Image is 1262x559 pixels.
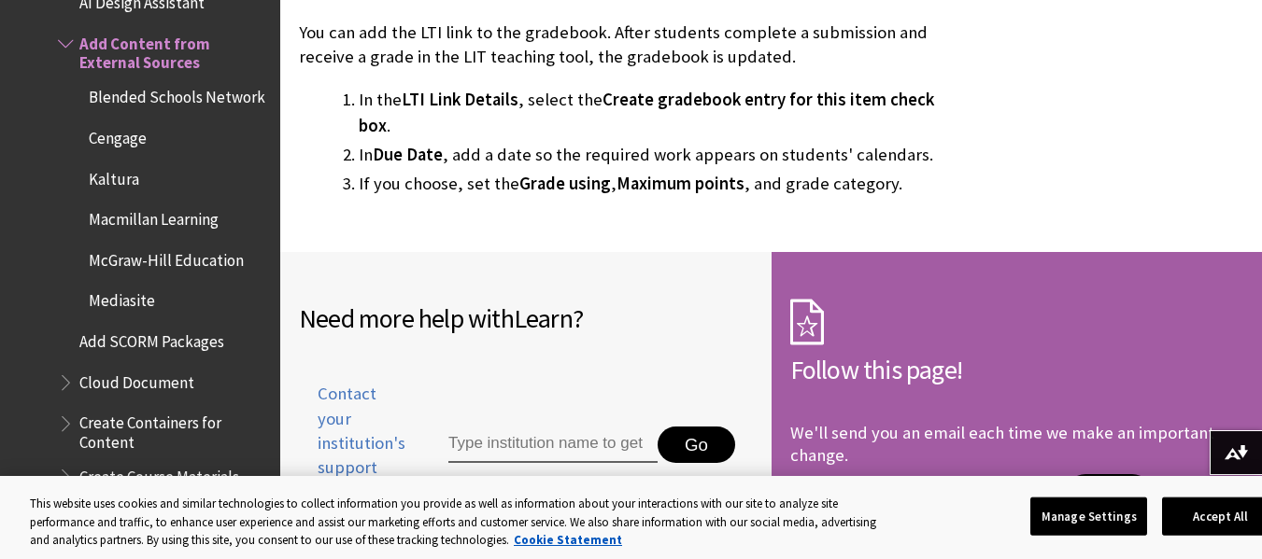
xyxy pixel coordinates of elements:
[448,426,658,464] input: Type institution name to get support
[89,122,147,147] span: Cengage
[79,367,194,392] span: Cloud Document
[658,426,735,464] button: Go
[89,163,139,189] span: Kaltura
[79,408,267,452] span: Create Containers for Content
[359,89,934,136] span: Create gradebook entry for this item check box
[79,326,224,351] span: Add SCORM Packages
[617,173,744,194] span: Maximum points
[514,532,622,548] a: More information about your privacy, opens in a new tab
[1030,496,1147,536] button: Manage Settings
[299,382,405,504] span: Contact your institution's support desk
[79,461,239,486] span: Create Course Materials
[359,171,967,197] li: If you choose, set the , , and grade category.
[89,286,155,311] span: Mediasite
[1065,474,1153,515] button: Follow
[89,81,265,106] span: Blended Schools Network
[299,382,405,526] a: Contact your institution's support desk
[89,203,219,229] span: Macmillan Learning
[790,422,1214,466] p: We'll send you an email each time we make an important change.
[299,21,967,69] p: You can add the LTI link to the gradebook. After students complete a submission and receive a gra...
[790,299,824,345] img: Subscription Icon
[359,142,967,168] li: In , add a date so the required work appears on students' calendars.
[402,89,518,110] span: LTI Link Details
[359,87,967,139] li: In the , select the .
[79,28,267,72] span: Add Content from External Sources
[514,301,573,335] span: Learn
[373,144,443,165] span: Due Date
[89,245,244,270] span: McGraw-Hill Education
[519,173,611,194] span: Grade using
[790,474,1065,513] input: email address
[790,350,1244,389] h2: Follow this page!
[299,299,753,338] h2: Need more help with ?
[30,495,884,550] div: This website uses cookies and similar technologies to collect information you provide as well as ...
